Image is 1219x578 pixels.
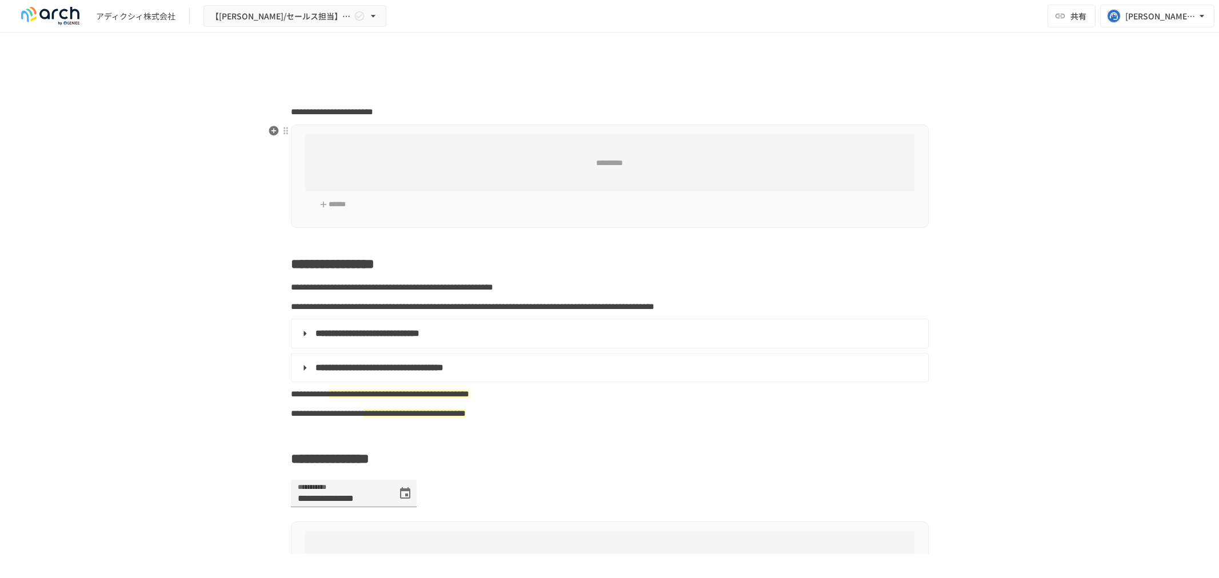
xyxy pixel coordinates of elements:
button: [PERSON_NAME][EMAIL_ADDRESS][DOMAIN_NAME] [1100,5,1214,27]
span: 共有 [1070,10,1086,22]
span: 【[PERSON_NAME]/セールス担当】アディクシィ株式会社様_初期設定サポート [211,9,351,23]
div: [PERSON_NAME][EMAIL_ADDRESS][DOMAIN_NAME] [1125,9,1196,23]
div: アディクシィ株式会社 [96,10,175,22]
img: logo-default@2x-9cf2c760.svg [14,7,87,25]
button: Choose date, selected date is 2025年9月9日 [394,482,417,505]
button: 【[PERSON_NAME]/セールス担当】アディクシィ株式会社様_初期設定サポート [203,5,386,27]
button: 共有 [1048,5,1096,27]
